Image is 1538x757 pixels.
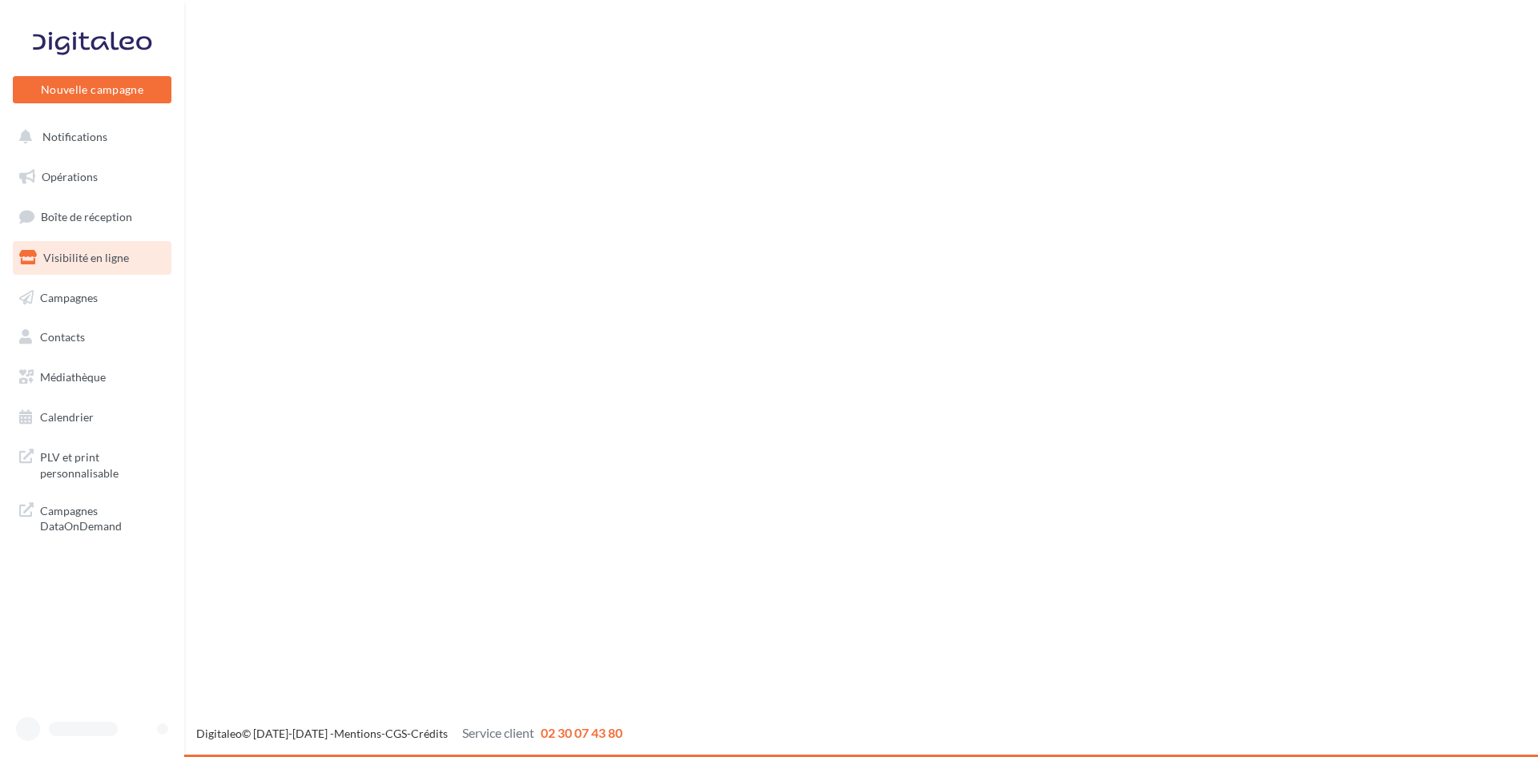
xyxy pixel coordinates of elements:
[10,199,175,234] a: Boîte de réception
[196,727,622,740] span: © [DATE]-[DATE] - - -
[411,727,448,740] a: Crédits
[10,360,175,394] a: Médiathèque
[42,170,98,183] span: Opérations
[10,401,175,434] a: Calendrier
[40,500,165,534] span: Campagnes DataOnDemand
[10,160,175,194] a: Opérations
[10,493,175,541] a: Campagnes DataOnDemand
[40,330,85,344] span: Contacts
[462,725,534,740] span: Service client
[385,727,407,740] a: CGS
[40,290,98,304] span: Campagnes
[196,727,242,740] a: Digitaleo
[10,281,175,315] a: Campagnes
[40,410,94,424] span: Calendrier
[41,210,132,223] span: Boîte de réception
[10,241,175,275] a: Visibilité en ligne
[10,320,175,354] a: Contacts
[10,120,168,154] button: Notifications
[13,76,171,103] button: Nouvelle campagne
[10,440,175,487] a: PLV et print personnalisable
[334,727,381,740] a: Mentions
[42,130,107,143] span: Notifications
[40,370,106,384] span: Médiathèque
[40,446,165,481] span: PLV et print personnalisable
[43,251,129,264] span: Visibilité en ligne
[541,725,622,740] span: 02 30 07 43 80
